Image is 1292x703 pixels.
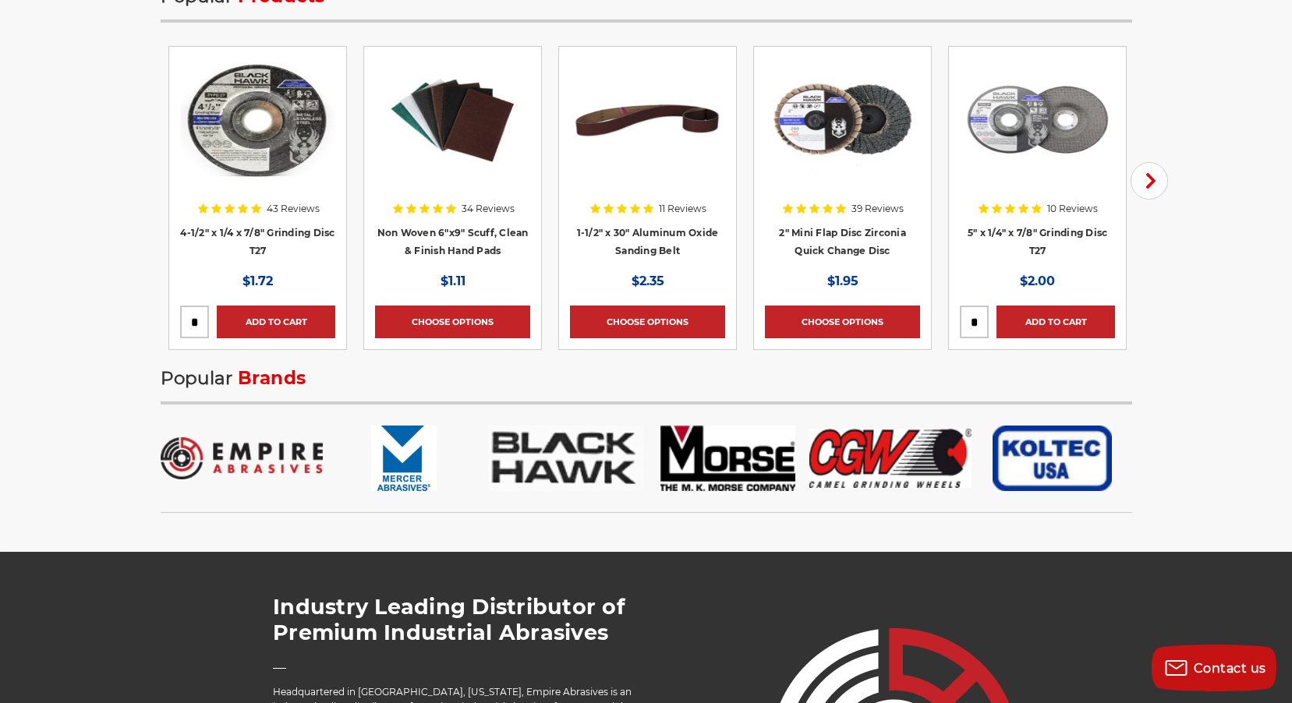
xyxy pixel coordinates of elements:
img: 5 inch x 1/4 inch BHA grinding disc [960,58,1115,182]
a: Black Hawk Abrasives 2-inch Zirconia Flap Disc with 60 Grit Zirconia for Smooth Finishing [765,58,920,253]
a: Non Woven 6"x9" Scuff, Clean & Finish Hand Pads [377,227,529,256]
span: $2.35 [632,274,664,288]
h2: Industry Leading Distributor of Premium Industrial Abrasives [273,594,638,645]
img: Empire Abrasives [161,426,323,491]
a: Add to Cart [996,306,1115,338]
img: CGW [809,426,972,491]
img: Black Hawk Abrasives 2-inch Zirconia Flap Disc with 60 Grit Zirconia for Smooth Finishing [765,58,920,182]
a: 2" Mini Flap Disc Zirconia Quick Change Disc [779,227,906,256]
img: 1-1/2" x 30" Sanding Belt - Aluminum Oxide [570,58,725,182]
a: BHA grinding wheels for 4.5 inch angle grinder [180,58,335,253]
button: Next [1131,162,1168,200]
span: Brands [238,367,306,389]
a: 5" x 1/4" x 7/8" Grinding Disc T27 [968,227,1108,256]
a: Choose Options [765,306,920,338]
a: Add to Cart [217,306,335,338]
a: Choose Options [375,306,530,338]
span: Contact us [1194,661,1266,676]
span: Popular [161,367,233,389]
img: Non Woven 6"x9" Scuff, Clean & Finish Hand Pads [375,58,530,182]
img: Black Hawk [485,426,647,491]
span: $1.72 [242,274,273,288]
img: BHA grinding wheels for 4.5 inch angle grinder [180,58,335,182]
a: 5 inch x 1/4 inch BHA grinding disc [960,58,1115,253]
img: Mercer [323,426,485,491]
a: 1-1/2" x 30" Sanding Belt - Aluminum Oxide [570,58,725,253]
button: Contact us [1152,645,1276,691]
a: 1-1/2" x 30" Aluminum Oxide Sanding Belt [577,227,719,256]
img: M.K. Morse [647,426,809,491]
span: $1.95 [827,274,858,288]
a: Choose Options [570,306,725,338]
a: 4-1/2" x 1/4 x 7/8" Grinding Disc T27 [180,227,335,256]
img: Koltec USA [972,426,1134,491]
span: $2.00 [1020,274,1055,288]
span: $1.11 [441,274,465,288]
a: Non Woven 6"x9" Scuff, Clean & Finish Hand Pads [375,58,530,253]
